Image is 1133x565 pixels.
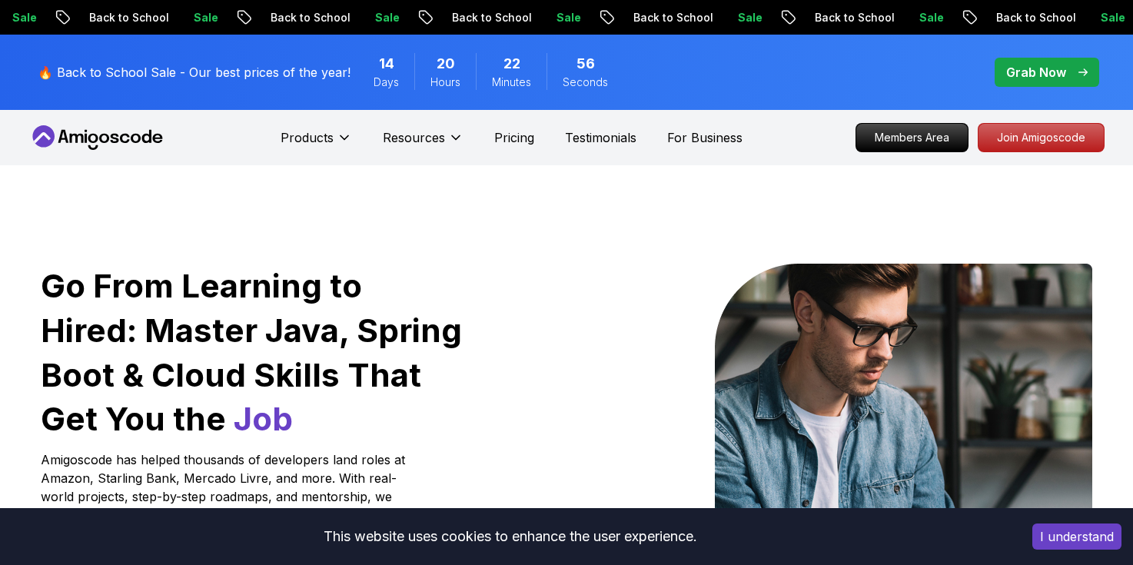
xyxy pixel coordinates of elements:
[379,53,394,75] span: 14 Days
[978,124,1104,151] p: Join Amigoscode
[667,128,743,147] a: For Business
[64,10,168,25] p: Back to School
[531,10,580,25] p: Sale
[503,53,520,75] span: 22 Minutes
[38,63,351,81] p: 🔥 Back to School Sale - Our best prices of the year!
[789,10,894,25] p: Back to School
[350,10,399,25] p: Sale
[563,75,608,90] span: Seconds
[234,399,293,438] span: Job
[492,75,531,90] span: Minutes
[437,53,455,75] span: 20 Hours
[430,75,460,90] span: Hours
[12,520,1009,553] div: This website uses cookies to enhance the user experience.
[894,10,943,25] p: Sale
[856,124,968,151] p: Members Area
[971,10,1075,25] p: Back to School
[576,53,595,75] span: 56 Seconds
[281,128,334,147] p: Products
[374,75,399,90] span: Days
[494,128,534,147] a: Pricing
[168,10,218,25] p: Sale
[281,128,352,159] button: Products
[1032,523,1121,550] button: Accept cookies
[41,264,464,441] h1: Go From Learning to Hired: Master Java, Spring Boot & Cloud Skills That Get You the
[565,128,636,147] a: Testimonials
[427,10,531,25] p: Back to School
[383,128,463,159] button: Resources
[856,123,969,152] a: Members Area
[383,128,445,147] p: Resources
[245,10,350,25] p: Back to School
[978,123,1105,152] a: Join Amigoscode
[1075,10,1125,25] p: Sale
[41,450,410,524] p: Amigoscode has helped thousands of developers land roles at Amazon, Starling Bank, Mercado Livre,...
[1006,63,1066,81] p: Grab Now
[608,10,713,25] p: Back to School
[713,10,762,25] p: Sale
